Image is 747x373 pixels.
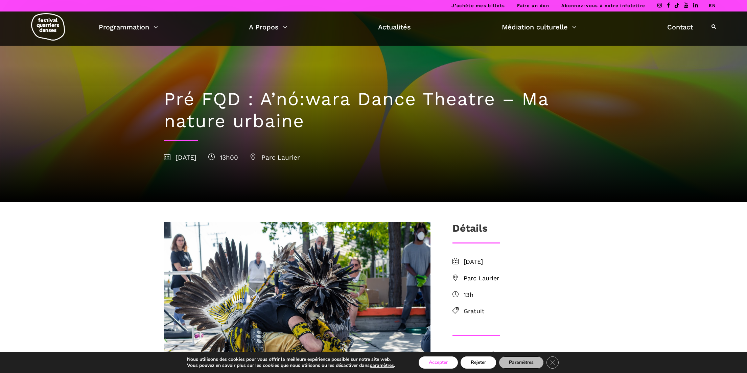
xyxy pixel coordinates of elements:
span: [DATE] [464,257,583,267]
button: Paramètres [499,356,544,369]
a: EN [709,3,716,8]
a: A Propos [249,21,287,33]
a: Contact [667,21,693,33]
h3: Partenaire [452,349,505,366]
span: 13h00 [208,154,238,161]
span: Parc Laurier [250,154,300,161]
button: Accepter [419,356,458,369]
button: Close GDPR Cookie Banner [546,356,559,369]
img: logo-fqd-med [31,13,65,41]
a: Programmation [99,21,158,33]
span: Parc Laurier [464,274,583,283]
button: paramètres [370,363,394,369]
h1: Pré FQD : A’nó:wara Dance Theatre – Ma nature urbaine [164,88,583,132]
a: Médiation culturelle [502,21,577,33]
a: J’achète mes billets [451,3,505,8]
button: Rejeter [461,356,496,369]
p: Vous pouvez en savoir plus sur les cookies que nous utilisons ou les désactiver dans . [187,363,395,369]
a: Actualités [378,21,411,33]
a: Faire un don [517,3,549,8]
span: Gratuit [464,306,583,316]
p: Nous utilisons des cookies pour vous offrir la meilleure expérience possible sur notre site web. [187,356,395,363]
h3: Détails [452,222,488,239]
span: 13h [464,290,583,300]
a: Abonnez-vous à notre infolettre [561,3,645,8]
span: [DATE] [164,154,196,161]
